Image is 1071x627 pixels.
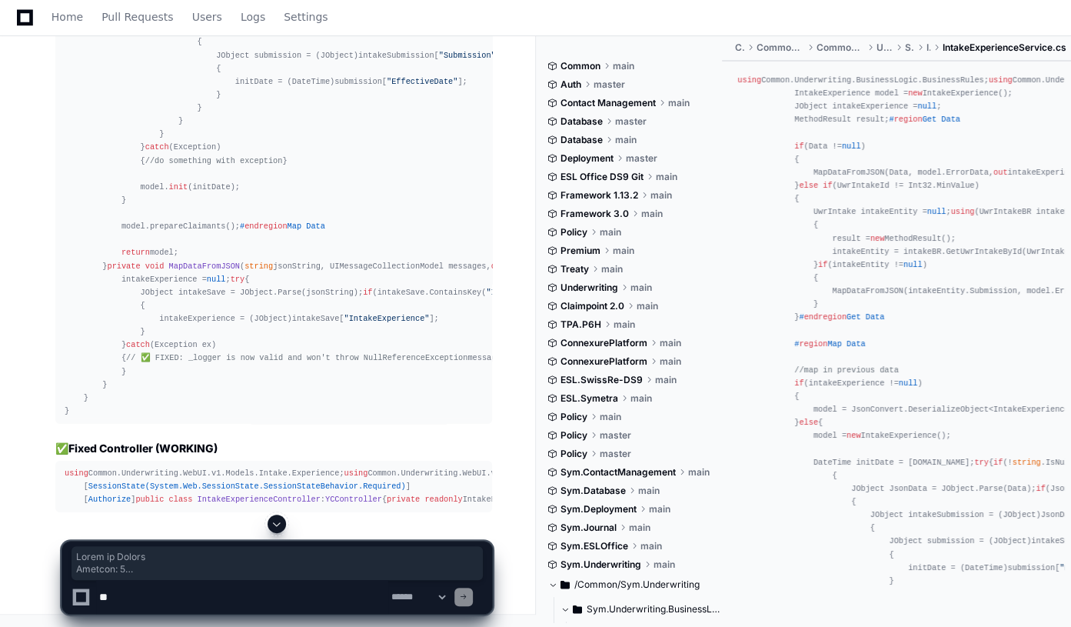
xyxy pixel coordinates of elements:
[823,181,832,190] span: if
[145,262,165,271] span: void
[88,482,406,491] span: SessionState(System.Web.SessionState.SessionStateBehavior.Required)
[794,339,865,349] span: # Map Data
[903,260,923,269] span: null
[794,379,803,388] span: if
[613,60,634,72] span: main
[908,89,922,98] span: new
[899,379,918,388] span: null
[816,42,863,54] span: Common.Underwriting.WebUI
[917,102,936,112] span: null
[560,282,618,294] span: Underwriting
[951,208,975,217] span: using
[344,469,368,478] span: using
[107,262,140,271] span: private
[943,42,1066,54] span: IntakeExperienceService.cs
[560,97,656,109] span: Contact Management
[207,275,226,284] span: null
[799,181,818,190] span: else
[889,115,960,125] span: # Get Data
[284,12,328,22] span: Settings
[65,469,88,478] span: using
[905,42,914,54] span: Services
[656,171,677,183] span: main
[630,392,652,405] span: main
[387,77,457,86] span: "EffectiveDate"
[560,134,603,146] span: Database
[55,441,492,456] h3: ✅
[344,314,429,323] span: "IntakeExperience"
[600,411,621,423] span: main
[870,234,884,243] span: new
[757,42,804,54] span: Common.Underwriting.WebUI
[560,355,647,368] span: ConnexurePlatform
[688,466,710,479] span: main
[560,485,626,497] span: Sym.Database
[894,115,923,125] span: region
[121,248,150,257] span: return
[668,97,690,109] span: main
[169,182,188,192] span: init
[424,495,462,504] span: readonly
[560,60,600,72] span: Common
[993,168,1007,177] span: out
[244,222,287,231] span: endregion
[560,448,587,460] span: Policy
[799,419,818,428] span: else
[560,245,600,257] span: Premium
[649,503,670,515] span: main
[145,142,169,152] span: catch
[198,495,321,504] span: IntakeExperienceController
[846,432,860,441] span: new
[927,208,946,217] span: null
[560,226,587,238] span: Policy
[993,458,1003,467] span: if
[637,300,658,312] span: main
[560,152,614,165] span: Deployment
[601,263,623,275] span: main
[560,263,589,275] span: Treaty
[387,495,420,504] span: private
[560,115,603,128] span: Database
[486,288,571,297] span: "IntakeExperience"
[600,429,631,442] span: master
[65,467,483,506] div: Common.Underwriting.WebUI.v1.Models.Intake.Experience; Common.Underwriting.WebUI.v1.Services.Inta...
[244,262,619,271] span: jsonString, UIMessageCollectionModel messages, JObject intakeExperience
[244,262,273,271] span: string
[560,466,676,479] span: Sym.ContactManagement
[560,319,601,331] span: TPA.P6H
[560,411,587,423] span: Policy
[241,12,265,22] span: Logs
[325,495,382,504] span: YCController
[1013,458,1041,467] span: string
[560,374,643,386] span: ESL.SwissRe-DS9
[1036,484,1045,493] span: if
[240,222,325,231] span: # Map Data
[794,365,899,375] span: //map in previous data
[660,355,681,368] span: main
[439,51,496,60] span: "Submission"
[560,392,618,405] span: ESL.Symetra
[613,245,634,257] span: main
[799,313,884,322] span: # Get Data
[126,340,150,349] span: catch
[626,152,657,165] span: master
[101,12,173,22] span: Pull Requests
[926,42,930,54] span: Intake
[734,42,743,54] span: Common
[974,458,988,467] span: try
[231,275,244,284] span: try
[804,313,846,322] span: endregion
[615,134,637,146] span: main
[145,156,283,165] span: //do something with exception
[107,262,624,271] span: ( )
[737,75,761,85] span: using
[638,485,660,497] span: main
[192,12,222,22] span: Users
[560,189,638,202] span: Framework 1.13.2
[560,429,587,442] span: Policy
[560,300,624,312] span: Claimpoint 2.0
[650,189,672,202] span: main
[794,142,803,151] span: if
[135,495,164,504] span: public
[560,503,637,515] span: Sym.Deployment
